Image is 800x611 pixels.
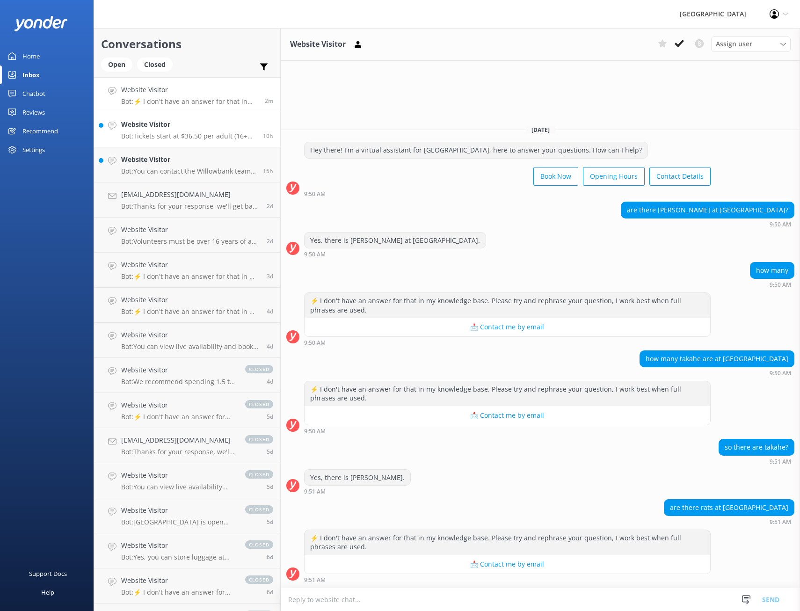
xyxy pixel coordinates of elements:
[94,218,280,253] a: Website VisitorBot:Volunteers must be over 16 years of age to volunteer at [GEOGRAPHIC_DATA].2d
[304,340,326,346] strong: 9:50 AM
[267,378,273,386] span: Oct 11 2025 02:39pm (UTC +13:00) Pacific/Auckland
[267,553,273,561] span: Oct 10 2025 09:35am (UTC +13:00) Pacific/Auckland
[267,483,273,491] span: Oct 10 2025 06:24pm (UTC +13:00) Pacific/Auckland
[121,378,236,386] p: Bot: We recommend spending 1.5 to 2 hours walking around the Reserve to get the most out of your ...
[94,253,280,288] a: Website VisitorBot:⚡ I don't have an answer for that in my knowledge base. Please try and rephras...
[267,518,273,526] span: Oct 10 2025 11:15am (UTC +13:00) Pacific/Auckland
[94,182,280,218] a: [EMAIL_ADDRESS][DOMAIN_NAME]Bot:Thanks for your response, we'll get back to you as soon as we can...
[304,190,711,197] div: Oct 16 2025 09:50am (UTC +13:00) Pacific/Auckland
[94,112,280,147] a: Website VisitorBot:Tickets start at $36.50 per adult (16+ years) and $13 per child (5-15 years), ...
[245,505,273,514] span: closed
[304,577,326,583] strong: 9:51 AM
[304,252,326,257] strong: 9:50 AM
[719,458,794,465] div: Oct 16 2025 09:51am (UTC +13:00) Pacific/Auckland
[121,588,236,596] p: Bot: ⚡ I don't have an answer for that in my knowledge base. Please try and rephrase your questio...
[267,202,273,210] span: Oct 13 2025 11:25pm (UTC +13:00) Pacific/Auckland
[304,339,711,346] div: Oct 16 2025 09:50am (UTC +13:00) Pacific/Auckland
[305,233,486,248] div: Yes, there is [PERSON_NAME] at [GEOGRAPHIC_DATA].
[640,351,794,367] div: how many takahe are at [GEOGRAPHIC_DATA]
[305,530,710,555] div: ⚡ I don't have an answer for that in my knowledge base. Please try and rephrase your question, I ...
[304,576,711,583] div: Oct 16 2025 09:51am (UTC +13:00) Pacific/Auckland
[245,365,273,373] span: closed
[121,413,236,421] p: Bot: ⚡ I don't have an answer for that in my knowledge base. Please try and rephrase your questio...
[305,293,710,318] div: ⚡ I don't have an answer for that in my knowledge base. Please try and rephrase your question, I ...
[263,167,273,175] span: Oct 15 2025 06:26pm (UTC +13:00) Pacific/Auckland
[267,448,273,456] span: Oct 10 2025 10:06pm (UTC +13:00) Pacific/Auckland
[94,393,280,428] a: Website VisitorBot:⚡ I don't have an answer for that in my knowledge base. Please try and rephras...
[101,35,273,53] h2: Conversations
[719,439,794,455] div: so there are takahe?
[664,518,794,525] div: Oct 16 2025 09:51am (UTC +13:00) Pacific/Auckland
[121,518,236,526] p: Bot: [GEOGRAPHIC_DATA] is open every day from 9:30am to 5pm, except on [DATE], when it is closed ...
[94,288,280,323] a: Website VisitorBot:⚡ I don't have an answer for that in my knowledge base. Please try and rephras...
[101,58,132,72] div: Open
[305,470,410,486] div: Yes, there is [PERSON_NAME].
[770,371,791,376] strong: 9:50 AM
[304,251,486,257] div: Oct 16 2025 09:50am (UTC +13:00) Pacific/Auckland
[267,307,273,315] span: Oct 12 2025 09:43am (UTC +13:00) Pacific/Auckland
[621,202,794,218] div: are there [PERSON_NAME] at [GEOGRAPHIC_DATA]?
[290,38,346,51] h3: Website Visitor
[22,47,40,65] div: Home
[750,281,794,288] div: Oct 16 2025 09:50am (UTC +13:00) Pacific/Auckland
[770,222,791,227] strong: 9:50 AM
[121,85,258,95] h4: Website Visitor
[245,540,273,549] span: closed
[22,103,45,122] div: Reviews
[22,65,40,84] div: Inbox
[750,262,794,278] div: how many
[305,406,710,425] button: 📩 Contact me by email
[121,154,256,165] h4: Website Visitor
[716,39,752,49] span: Assign user
[121,470,236,480] h4: Website Visitor
[121,400,236,410] h4: Website Visitor
[304,429,326,434] strong: 9:50 AM
[121,119,256,130] h4: Website Visitor
[121,448,236,456] p: Bot: Thanks for your response, we'll get back to you as soon as we can during opening hours.
[121,483,236,491] p: Bot: You can view live availability and book your tickets online at [URL][DOMAIN_NAME]. Tickets c...
[305,318,710,336] button: 📩 Contact me by email
[267,272,273,280] span: Oct 12 2025 10:18pm (UTC +13:00) Pacific/Auckland
[137,59,177,69] a: Closed
[121,167,256,175] p: Bot: You can contact the Willowbank team at 03 359 6226, or by emailing [EMAIL_ADDRESS][DOMAIN_NA...
[121,553,236,561] p: Bot: Yes, you can store luggage at [GEOGRAPHIC_DATA] during your visit. Please enquire at the fro...
[245,400,273,408] span: closed
[265,97,273,105] span: Oct 16 2025 09:51am (UTC +13:00) Pacific/Auckland
[94,463,280,498] a: Website VisitorBot:You can view live availability and book your tickets online at [URL][DOMAIN_NA...
[304,428,711,434] div: Oct 16 2025 09:50am (UTC +13:00) Pacific/Auckland
[121,202,260,211] p: Bot: Thanks for your response, we'll get back to you as soon as we can during opening hours.
[29,564,67,583] div: Support Docs
[94,533,280,568] a: Website VisitorBot:Yes, you can store luggage at [GEOGRAPHIC_DATA] during your visit. Please enqu...
[621,221,794,227] div: Oct 16 2025 09:50am (UTC +13:00) Pacific/Auckland
[533,167,578,186] button: Book Now
[245,435,273,444] span: closed
[770,282,791,288] strong: 9:50 AM
[41,583,54,602] div: Help
[94,568,280,604] a: Website VisitorBot:⚡ I don't have an answer for that in my knowledge base. Please try and rephras...
[121,307,260,316] p: Bot: ⚡ I don't have an answer for that in my knowledge base. Please try and rephrase your questio...
[14,16,68,31] img: yonder-white-logo.png
[121,225,260,235] h4: Website Visitor
[121,272,260,281] p: Bot: ⚡ I don't have an answer for that in my knowledge base. Please try and rephrase your questio...
[649,167,711,186] button: Contact Details
[22,122,58,140] div: Recommend
[94,498,280,533] a: Website VisitorBot:[GEOGRAPHIC_DATA] is open every day from 9:30am to 5pm, except on [DATE], when...
[101,59,137,69] a: Open
[121,97,258,106] p: Bot: ⚡ I don't have an answer for that in my knowledge base. Please try and rephrase your questio...
[121,132,256,140] p: Bot: Tickets start at $36.50 per adult (16+ years) and $13 per child (5-15 years), with free entr...
[245,470,273,479] span: closed
[770,459,791,465] strong: 9:51 AM
[583,167,645,186] button: Opening Hours
[94,358,280,393] a: Website VisitorBot:We recommend spending 1.5 to 2 hours walking around the Reserve to get the mos...
[305,381,710,406] div: ⚡ I don't have an answer for that in my knowledge base. Please try and rephrase your question, I ...
[304,489,326,495] strong: 9:51 AM
[245,575,273,584] span: closed
[121,505,236,516] h4: Website Visitor
[304,488,411,495] div: Oct 16 2025 09:51am (UTC +13:00) Pacific/Auckland
[94,77,280,112] a: Website VisitorBot:⚡ I don't have an answer for that in my knowledge base. Please try and rephras...
[121,237,260,246] p: Bot: Volunteers must be over 16 years of age to volunteer at [GEOGRAPHIC_DATA].
[22,84,45,103] div: Chatbot
[267,237,273,245] span: Oct 13 2025 07:43pm (UTC +13:00) Pacific/Auckland
[263,132,273,140] span: Oct 15 2025 11:31pm (UTC +13:00) Pacific/Auckland
[770,519,791,525] strong: 9:51 AM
